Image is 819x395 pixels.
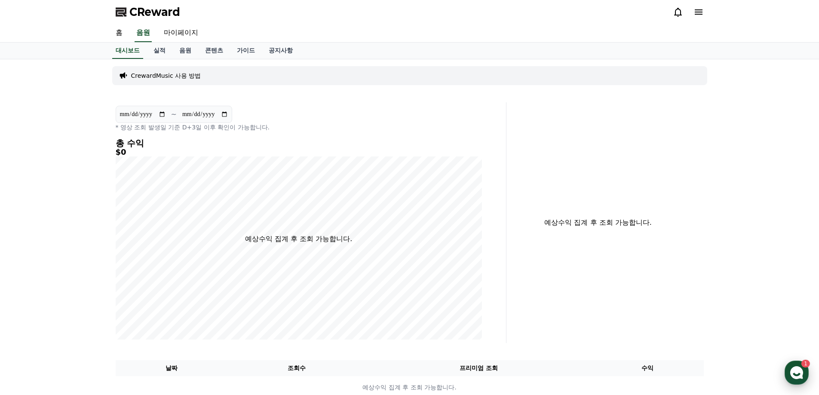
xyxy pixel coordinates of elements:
[111,273,165,294] a: 설정
[198,43,230,59] a: 콘텐츠
[171,109,177,119] p: ~
[116,148,482,156] h5: $0
[230,43,262,59] a: 가이드
[366,360,592,376] th: 프리미엄 조회
[513,217,683,228] p: 예상수익 집계 후 조회 가능합니다.
[135,24,152,42] a: 음원
[147,43,172,59] a: 실적
[129,5,180,19] span: CReward
[116,123,482,132] p: * 영상 조회 발생일 기준 D+3일 이후 확인이 가능합니다.
[27,285,32,292] span: 홈
[245,234,352,244] p: 예상수익 집계 후 조회 가능합니다.
[116,360,228,376] th: 날짜
[592,360,704,376] th: 수익
[172,43,198,59] a: 음원
[87,272,90,279] span: 1
[262,43,300,59] a: 공지사항
[157,24,205,42] a: 마이페이지
[116,5,180,19] a: CReward
[112,43,143,59] a: 대시보드
[116,138,482,148] h4: 총 수익
[3,273,57,294] a: 홈
[109,24,129,42] a: 홈
[79,286,89,293] span: 대화
[116,383,703,392] p: 예상수익 집계 후 조회 가능합니다.
[133,285,143,292] span: 설정
[57,273,111,294] a: 1대화
[227,360,365,376] th: 조회수
[131,71,201,80] a: CrewardMusic 사용 방법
